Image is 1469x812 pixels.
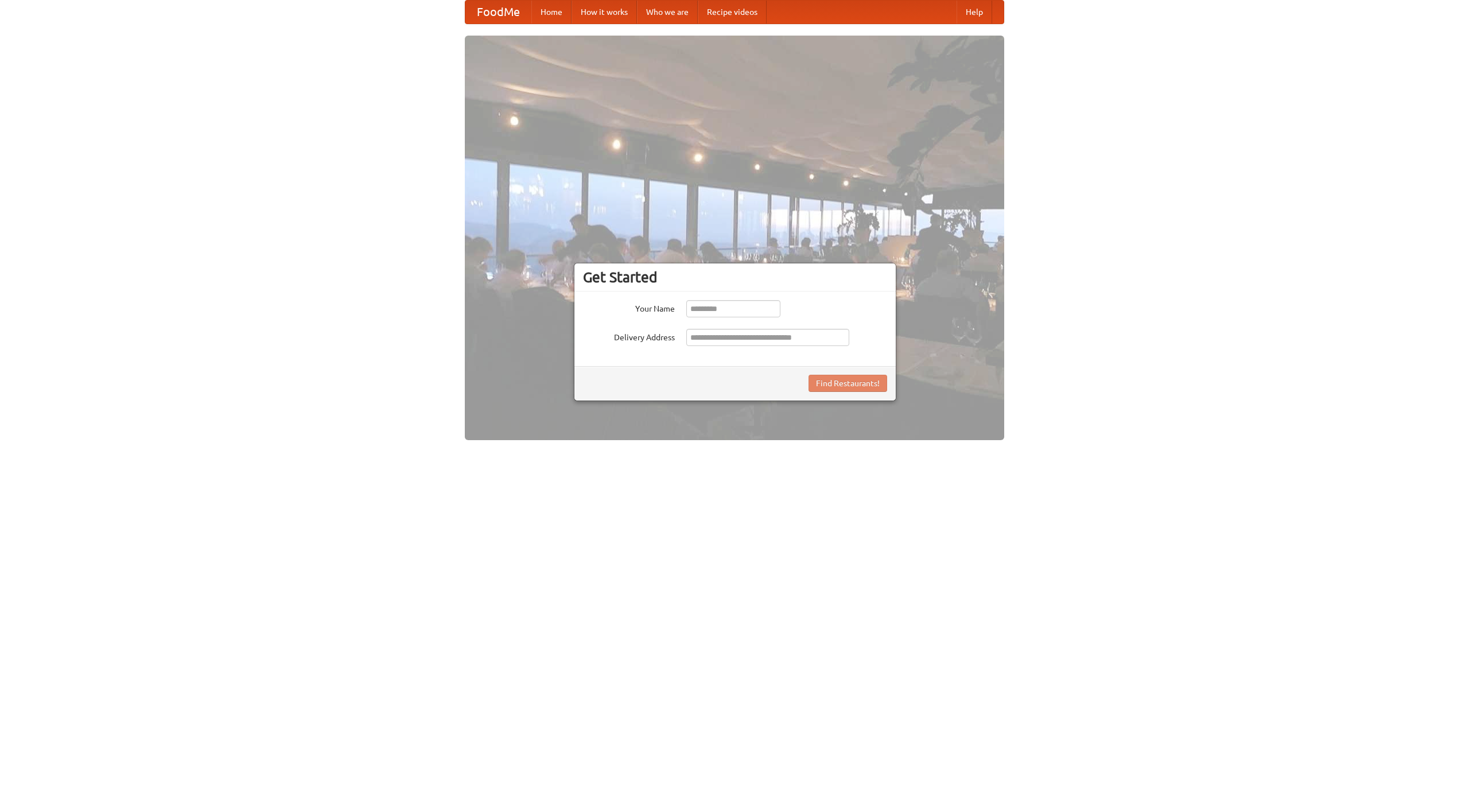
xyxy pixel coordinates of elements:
a: Recipe videos [698,1,767,24]
a: Home [531,1,572,24]
label: Delivery Address [583,329,675,343]
a: Help [957,1,992,24]
a: How it works [572,1,637,24]
a: FoodMe [465,1,531,24]
label: Your Name [583,300,675,314]
a: Who we are [637,1,698,24]
h3: Get Started [583,269,887,286]
button: Find Restaurants! [809,375,887,392]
